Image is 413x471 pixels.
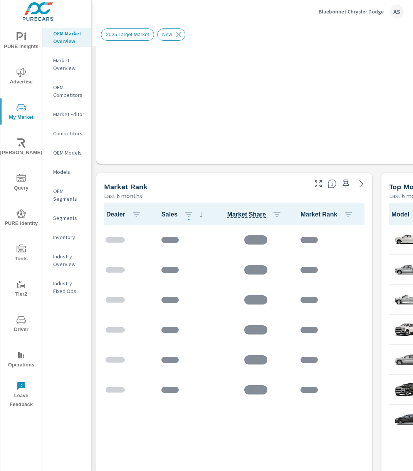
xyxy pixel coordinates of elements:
span: Market Share [227,210,285,219]
p: Bluebonnet Chrysler Dodge [319,8,384,15]
p: Last 6 months [104,191,142,200]
span: PURE Insights [3,32,40,51]
span: Market Rank shows you how you rank, in terms of sales, to other dealerships in your market. “Mark... [327,179,337,188]
div: Market Overview [42,55,91,74]
div: OEM Segments [42,185,91,205]
div: Industry Overview [42,251,91,270]
span: Operations [3,351,40,369]
p: Market Editor [53,110,85,118]
div: Models [42,166,91,178]
div: AS [390,5,404,18]
div: nav menu [0,23,42,412]
span: Market Rank [301,210,356,219]
span: Driver [3,315,40,334]
div: OEM Market Overview [42,28,91,47]
div: New [157,28,185,41]
a: See more details in report [355,178,368,190]
div: Industry Fixed Ops [42,278,91,297]
p: Industry Overview [53,253,85,268]
div: Competitors [42,128,91,139]
span: Dealer Sales / Total Market Sales. [Market = within dealer PMA (or 60 miles if no PMA is defined)... [227,210,266,219]
div: Market Editor [42,108,91,120]
span: Tier2 [3,280,40,299]
span: Dealer [106,210,144,219]
p: Industry Fixed Ops [53,280,85,295]
p: OEM Models [53,149,85,156]
p: Segments [53,214,85,222]
p: Inventory [53,233,85,241]
p: Competitors [53,130,85,137]
div: Segments [42,212,91,224]
div: Inventory [42,231,91,243]
span: 2025 Target Market [101,32,154,37]
p: Market Overview [53,57,85,72]
span: Tools [3,245,40,263]
span: Leave Feedback [3,381,40,409]
span: Save this to your personalized report [340,178,352,190]
span: Sales [161,210,206,219]
div: OEM Competitors [42,82,91,101]
p: OEM Market Overview [53,30,85,45]
span: Query [3,174,40,193]
p: OEM Segments [53,187,85,203]
p: Models [53,168,85,176]
span: My Market [3,103,40,122]
p: OEM Competitors [53,83,85,99]
span: New [158,32,177,37]
span: PURE Identity [3,209,40,228]
h5: Market Rank [104,183,148,191]
button: Make Fullscreen [312,178,324,190]
span: Advertise [3,68,40,87]
div: OEM Models [42,147,91,158]
span: [PERSON_NAME] [3,138,40,157]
